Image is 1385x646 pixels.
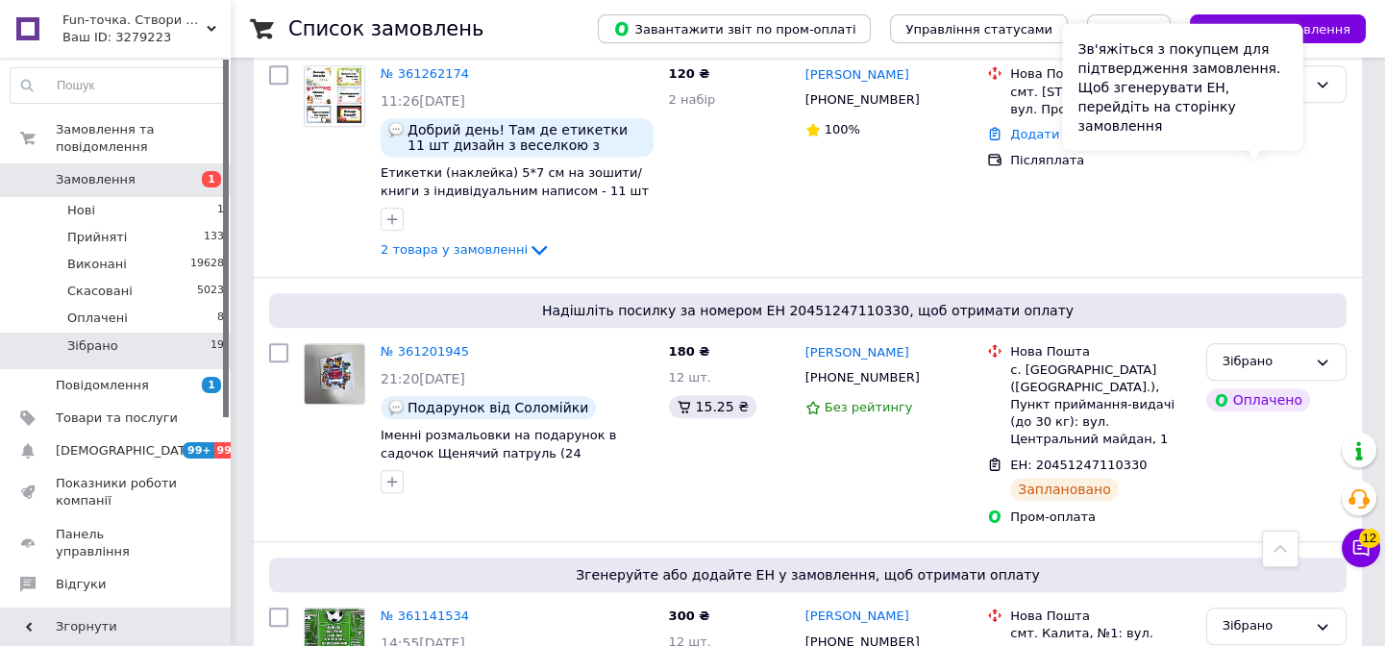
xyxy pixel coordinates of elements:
[1223,352,1307,372] div: Зібрано
[1223,616,1307,636] div: Зібрано
[381,165,649,215] a: Етикетки (наклейка) 5*7 см на зошити/книги з індивідуальним написом - 11 шт набір
[381,93,465,109] span: 11:26[DATE]
[217,202,224,219] span: 1
[388,400,404,415] img: :speech_balloon:
[905,22,1052,37] span: Управління статусами
[1102,22,1156,37] span: Експорт
[1206,388,1310,411] div: Оплачено
[381,371,465,386] span: 21:20[DATE]
[56,475,178,509] span: Показники роботи компанії
[277,565,1339,584] span: Згенеруйте або додайте ЕН у замовлення, щоб отримати оплату
[1010,478,1119,501] div: Заплановано
[1010,127,1080,141] a: Додати ЕН
[197,283,224,300] span: 5023
[56,526,178,560] span: Панель управління
[190,256,224,273] span: 19628
[1087,14,1172,43] button: Експорт
[67,310,128,327] span: Оплачені
[805,92,920,107] span: [PHONE_NUMBER]
[669,344,710,359] span: 180 ₴
[1010,84,1190,118] div: смт. [STREET_ADDRESS]: вул. Проектна, 1
[67,202,95,219] span: Нові
[388,122,404,137] img: :speech_balloon:
[288,17,483,40] h1: Список замовлень
[1342,529,1380,567] button: Чат з покупцем12
[598,14,871,43] button: Завантажити звіт по пром-оплаті
[56,576,106,593] span: Відгуки
[56,410,178,427] span: Товари та послуги
[1010,608,1190,625] div: Нова Пошта
[408,122,646,153] span: Добрий день! Там де етикетки 11 шт дизайн з веселкою з першого фото, напис: [PERSON_NAME] 1-Б кла...
[62,29,231,46] div: Ваш ID: 3279223
[805,608,909,626] a: [PERSON_NAME]
[217,310,224,327] span: 8
[1010,152,1190,169] div: Післяплата
[1010,65,1190,83] div: Нова Пошта
[210,337,224,355] span: 19
[62,12,207,29] span: Fun-точка. Створи швидко фотозону вдома
[1205,22,1350,37] span: Створити замовлення
[214,442,246,459] span: 99+
[305,344,364,404] img: Фото товару
[56,121,231,156] span: Замовлення та повідомлення
[805,370,920,385] span: [PHONE_NUMBER]
[825,122,860,137] span: 100%
[277,301,1339,320] span: Надішліть посилку за номером ЕН 20451247110330, щоб отримати оплату
[381,242,528,257] span: 2 товара у замовленні
[890,14,1068,43] button: Управління статусами
[1171,21,1366,36] a: Створити замовлення
[381,242,551,257] a: 2 товара у замовленні
[1010,458,1147,472] span: ЕН: 20451247110330
[825,400,913,414] span: Без рейтингу
[381,344,469,359] a: № 361201945
[381,609,469,623] a: № 361141534
[56,377,149,394] span: Повідомлення
[805,66,909,85] a: [PERSON_NAME]
[202,171,221,187] span: 1
[202,377,221,393] span: 1
[381,66,469,81] a: № 361262174
[305,66,364,126] img: Фото товару
[613,20,855,37] span: Завантажити звіт по пром-оплаті
[67,337,118,355] span: Зібрано
[669,66,710,81] span: 120 ₴
[805,344,909,362] a: [PERSON_NAME]
[669,609,710,623] span: 300 ₴
[11,68,225,103] input: Пошук
[408,400,588,415] span: Подарунок від Соломійки
[1010,509,1190,526] div: Пром-оплата
[67,283,133,300] span: Скасовані
[304,343,365,405] a: Фото товару
[204,229,224,246] span: 133
[669,395,756,418] div: 15.25 ₴
[1359,529,1380,548] span: 12
[1190,14,1366,43] button: Створити замовлення
[669,370,711,385] span: 12 шт.
[67,229,127,246] span: Прийняті
[304,65,365,127] a: Фото товару
[1010,343,1190,360] div: Нова Пошта
[669,92,716,107] span: 2 набір
[1010,361,1190,449] div: с. [GEOGRAPHIC_DATA] ([GEOGRAPHIC_DATA].), Пункт приймання-видачі (до 30 кг): вул. Центральний ма...
[56,171,136,188] span: Замовлення
[67,256,127,273] span: Виконані
[381,428,616,478] a: Іменні розмальовки на подарунок в садочок Щенячий патруль (24 розмальовки)
[1063,23,1303,150] div: Зв'яжіться з покупцем для підтвердження замовлення. Щоб згенерувати ЕН, перейдіть на сторінку зам...
[183,442,214,459] span: 99+
[56,442,198,460] span: [DEMOGRAPHIC_DATA]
